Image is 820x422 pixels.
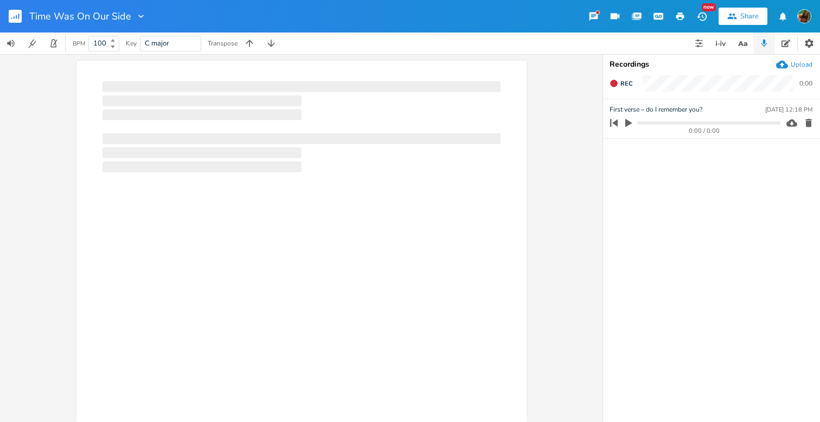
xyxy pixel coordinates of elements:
[776,59,812,70] button: Upload
[610,61,813,68] div: Recordings
[629,128,780,134] div: 0:00 / 0:00
[29,11,131,21] span: Time Was On Our Side
[605,75,637,92] button: Rec
[145,38,169,48] span: C major
[208,40,238,47] div: Transpose
[740,11,759,21] div: Share
[791,60,812,69] div: Upload
[702,3,716,11] div: New
[73,41,85,47] div: BPM
[691,7,713,26] button: New
[797,9,811,23] img: Susan Rowe
[719,8,767,25] button: Share
[799,80,812,87] div: 0:00
[126,40,137,47] div: Key
[620,80,632,88] span: Rec
[765,107,812,113] div: [DATE] 12:18 PM
[610,105,702,115] span: First verse – do I remember you?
